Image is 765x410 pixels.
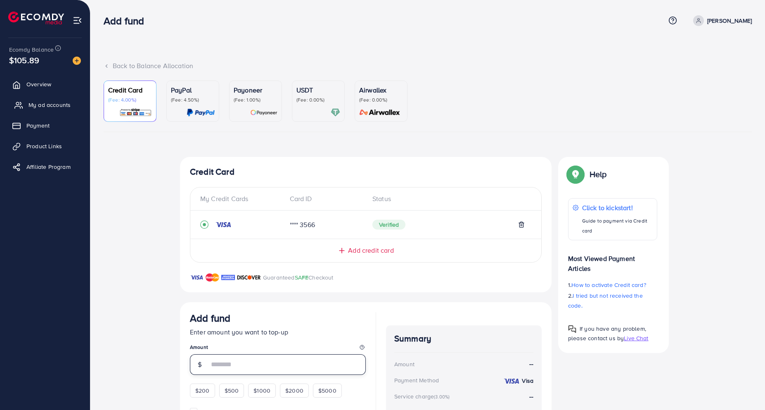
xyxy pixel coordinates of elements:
a: My ad accounts [6,97,84,113]
img: image [73,57,81,65]
span: $200 [195,386,210,395]
img: brand [190,273,204,282]
a: Product Links [6,138,84,154]
a: [PERSON_NAME] [690,15,752,26]
h4: Credit Card [190,167,542,177]
span: Live Chat [624,334,648,342]
a: Overview [6,76,84,92]
p: Credit Card [108,85,152,95]
div: Amount [394,360,414,368]
span: $5000 [318,386,336,395]
div: Status [366,194,531,204]
img: Popup guide [568,325,576,333]
img: card [357,108,403,117]
p: Click to kickstart! [582,203,653,213]
p: Payoneer [234,85,277,95]
span: $500 [225,386,239,395]
p: (Fee: 1.00%) [234,97,277,103]
img: brand [237,273,261,282]
p: Help [590,169,607,179]
span: $105.89 [9,54,39,66]
p: 1. [568,280,657,290]
div: Payment Method [394,376,439,384]
h3: Add fund [190,312,230,324]
p: Most Viewed Payment Articles [568,247,657,273]
strong: -- [529,359,533,369]
img: menu [73,16,82,25]
a: Affiliate Program [6,159,84,175]
img: credit [503,378,520,384]
img: brand [221,273,235,282]
p: Guide to payment via Credit card [582,216,653,236]
span: I tried but not received the code. [568,292,643,310]
img: logo [8,12,64,24]
p: (Fee: 4.50%) [171,97,215,103]
span: $2000 [285,386,303,395]
img: credit [215,221,232,228]
p: Airwallex [359,85,403,95]
iframe: Chat [730,373,759,404]
span: Verified [372,220,405,230]
svg: record circle [200,220,208,229]
small: (3.00%) [434,393,450,400]
p: 2. [568,291,657,310]
div: Service charge [394,392,452,401]
span: Overview [26,80,51,88]
div: My Credit Cards [200,194,283,204]
img: card [250,108,277,117]
span: SAFE [295,273,309,282]
strong: -- [529,392,533,401]
p: (Fee: 0.00%) [359,97,403,103]
p: PayPal [171,85,215,95]
div: Card ID [283,194,366,204]
p: USDT [296,85,340,95]
a: Payment [6,117,84,134]
span: Affiliate Program [26,163,71,171]
p: Enter amount you want to top-up [190,327,366,337]
span: Product Links [26,142,62,150]
span: My ad accounts [28,101,71,109]
img: card [331,108,340,117]
img: Popup guide [568,167,583,182]
span: How to activate Credit card? [571,281,646,289]
p: Guaranteed Checkout [263,273,334,282]
p: [PERSON_NAME] [707,16,752,26]
span: Add credit card [348,246,393,255]
span: $1000 [253,386,270,395]
h4: Summary [394,334,533,344]
legend: Amount [190,344,366,354]
span: Ecomdy Balance [9,45,54,54]
p: (Fee: 0.00%) [296,97,340,103]
img: brand [206,273,219,282]
p: (Fee: 4.00%) [108,97,152,103]
div: Back to Balance Allocation [104,61,752,71]
img: card [187,108,215,117]
h3: Add fund [104,15,151,27]
span: Payment [26,121,50,130]
img: card [119,108,152,117]
span: If you have any problem, please contact us by [568,325,646,342]
strong: Visa [522,377,533,385]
